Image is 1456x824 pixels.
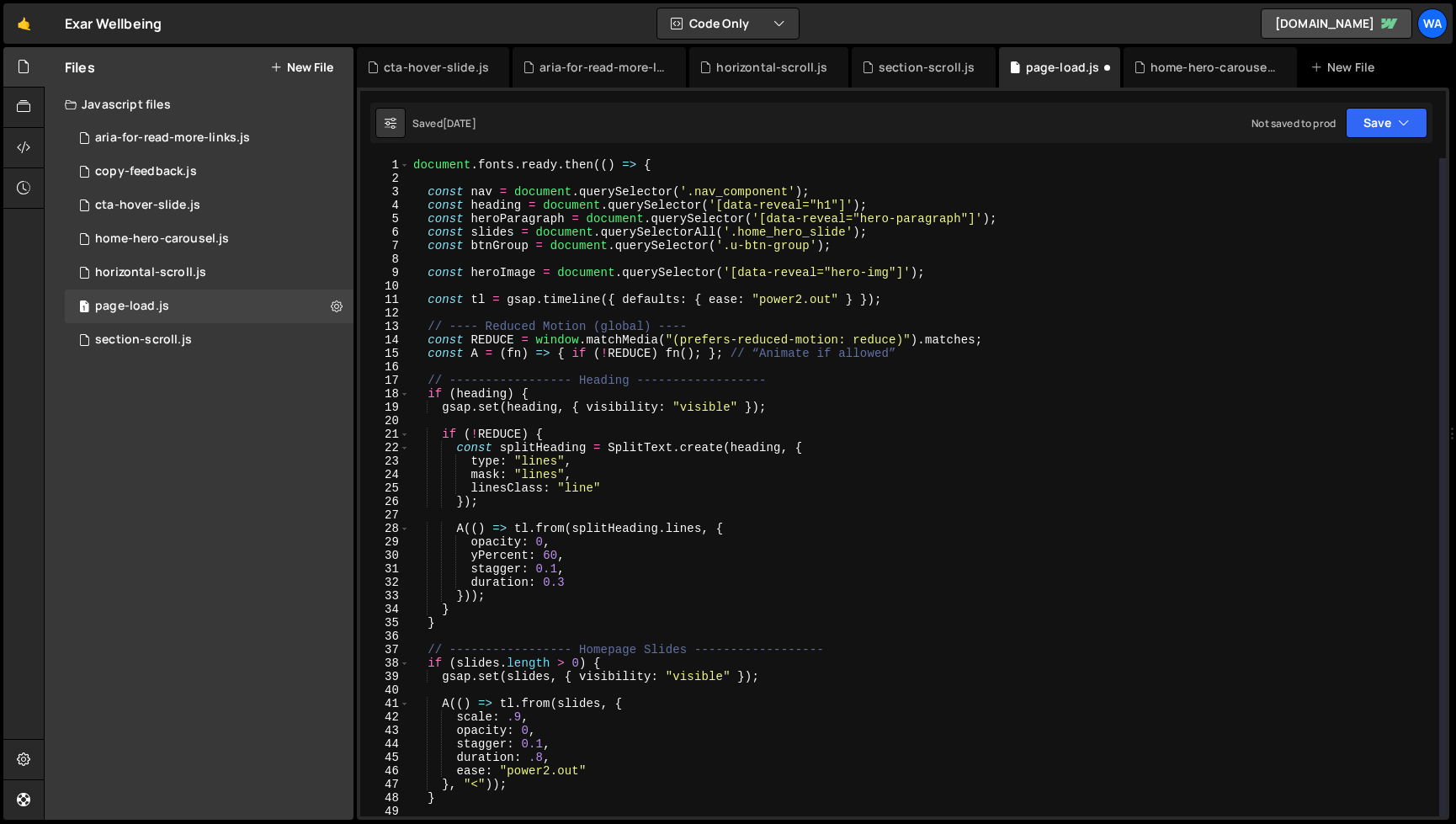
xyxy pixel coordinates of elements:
div: New File [1310,59,1381,76]
div: 15 [360,347,410,360]
div: 28 [360,522,410,535]
div: 16122/45071.js [65,256,353,290]
div: 2 [360,172,410,185]
div: 20 [360,414,410,428]
div: horizontal-scroll.js [95,265,206,280]
div: 43 [360,724,410,737]
div: 16122/43585.js [65,222,353,256]
div: 9 [360,266,410,279]
div: 44 [360,737,410,751]
div: 7 [360,239,410,253]
div: Exar Wellbeing [65,13,162,34]
div: 12 [360,306,410,320]
div: Javascript files [45,88,353,121]
div: 5 [360,212,410,226]
div: 48 [360,791,410,805]
div: 14 [360,333,410,347]
button: Code Only [657,8,799,39]
div: 10 [360,279,410,293]
div: aria-for-read-more-links.js [95,130,250,146]
div: aria-for-read-more-links.js [539,59,666,76]
div: 26 [360,495,410,508]
div: Not saved to prod [1251,116,1336,130]
div: page-load.js [95,299,169,314]
div: 45 [360,751,410,764]
div: 24 [360,468,410,481]
div: 16122/44019.js [65,189,353,222]
div: 16122/46370.js [65,121,353,155]
div: copy-feedback.js [95,164,197,179]
div: section-scroll.js [95,332,192,348]
div: 17 [360,374,410,387]
span: 1 [79,301,89,315]
div: 23 [360,455,410,468]
div: 19 [360,401,410,414]
div: 8 [360,253,410,266]
div: 21 [360,428,410,441]
div: page-load.js [1026,59,1100,76]
div: Saved [412,116,476,130]
div: section-scroll.js [879,59,975,76]
div: 39 [360,670,410,683]
div: 37 [360,643,410,657]
div: [DATE] [443,116,476,130]
div: 31 [360,562,410,576]
div: 16 [360,360,410,374]
div: cta-hover-slide.js [95,198,200,213]
div: 35 [360,616,410,630]
h2: Files [65,58,95,77]
div: 33 [360,589,410,603]
a: 🤙 [3,3,45,44]
div: 41 [360,697,410,710]
a: wa [1417,8,1448,39]
div: 42 [360,710,410,724]
div: 16122/44105.js [65,290,353,323]
div: 18 [360,387,410,401]
div: 49 [360,805,410,818]
div: 1 [360,158,410,172]
div: 4 [360,199,410,212]
div: home-hero-carousel.js [95,231,229,247]
div: 30 [360,549,410,562]
div: 36 [360,630,410,643]
div: 46 [360,764,410,778]
div: 32 [360,576,410,589]
div: 40 [360,683,410,697]
div: 16122/43314.js [65,155,353,189]
div: 16122/45954.js [65,323,353,357]
div: 22 [360,441,410,455]
div: horizontal-scroll.js [716,59,827,76]
button: Save [1346,108,1427,138]
div: 11 [360,293,410,306]
div: 29 [360,535,410,549]
div: 6 [360,226,410,239]
div: cta-hover-slide.js [384,59,489,76]
div: 25 [360,481,410,495]
div: 47 [360,778,410,791]
a: [DOMAIN_NAME] [1261,8,1412,39]
button: New File [270,61,333,74]
div: 27 [360,508,410,522]
div: 3 [360,185,410,199]
div: home-hero-carousel.js [1150,59,1277,76]
div: 38 [360,657,410,670]
div: 34 [360,603,410,616]
div: 13 [360,320,410,333]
